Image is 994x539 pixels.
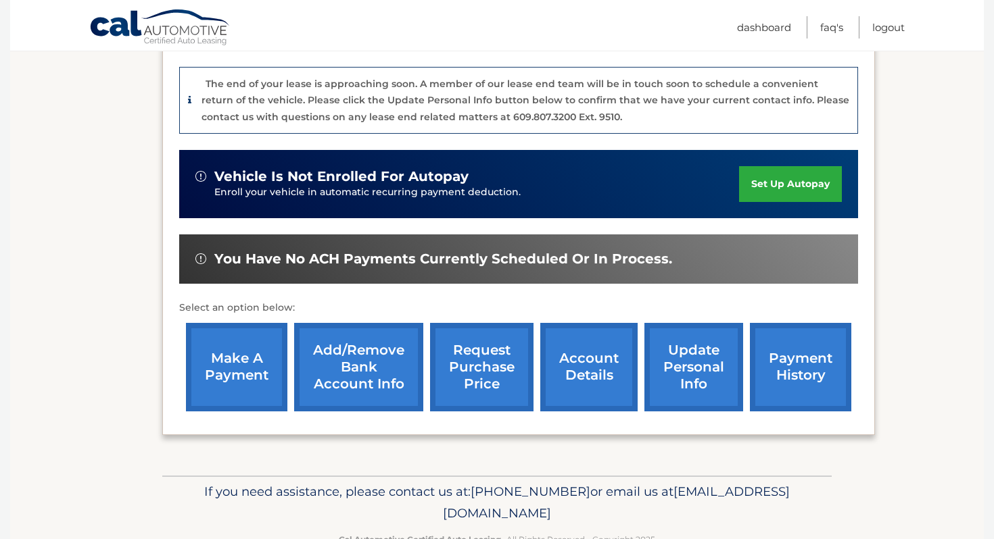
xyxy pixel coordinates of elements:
a: FAQ's [820,16,843,38]
a: make a payment [186,323,287,411]
a: Dashboard [737,16,791,38]
a: Add/Remove bank account info [294,323,423,411]
img: alert-white.svg [195,171,206,182]
p: Select an option below: [179,300,858,316]
p: The end of your lease is approaching soon. A member of our lease end team will be in touch soon t... [202,78,849,123]
p: Enroll your vehicle in automatic recurring payment deduction. [214,185,739,200]
a: Cal Automotive [89,9,231,48]
a: Logout [872,16,905,38]
p: If you need assistance, please contact us at: or email us at [171,481,823,524]
a: account details [540,323,638,411]
span: vehicle is not enrolled for autopay [214,168,469,185]
img: alert-white.svg [195,253,206,264]
a: payment history [750,323,851,411]
a: update personal info [644,323,743,411]
span: You have no ACH payments currently scheduled or in process. [214,251,672,267]
a: set up autopay [739,166,842,202]
span: [PHONE_NUMBER] [471,484,590,499]
a: request purchase price [430,323,534,411]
